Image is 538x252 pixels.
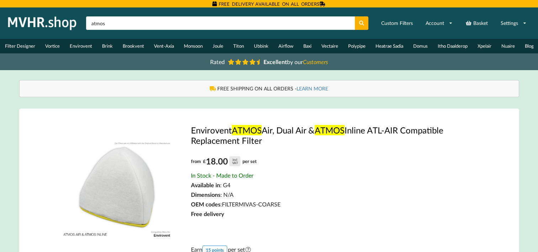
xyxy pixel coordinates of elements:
a: Vectaire [316,39,343,53]
a: Titon [228,39,249,53]
a: LEARN MORE [297,85,328,91]
a: Settings [496,17,531,30]
a: Heatrae Sadia [371,39,408,53]
div: : [191,201,486,208]
span: from [191,158,201,164]
a: Vent-Axia [149,39,179,53]
a: EnviroventATMOSAir, Dual Air &ATMOSInline ATL-AIR Compatible Replacement Filter [191,125,486,146]
div: In Stock - Made to Order [191,172,486,179]
a: Brookvent [118,39,149,53]
mark: ATMOS [232,125,262,135]
div: : G4 [191,182,486,188]
a: Monsoon [179,39,208,53]
a: Baxi [298,39,316,53]
div: Free delivery [191,210,486,217]
input: Search product name or part number... [86,16,355,30]
a: Rated Excellentby ourCustomers [205,56,333,68]
b: Excellent [263,58,287,65]
a: Envirovent [65,39,97,53]
a: Custom Filters [377,17,417,30]
a: Domus [408,39,433,53]
span: Rated [210,58,225,65]
a: Vortice [40,39,65,53]
a: Airflow [273,39,298,53]
img: mvhr.shop.png [5,14,80,32]
a: Account [421,17,457,30]
div: incl [233,158,237,161]
div: VAT [232,161,238,164]
a: Brink [97,39,118,53]
a: Joule [208,39,228,53]
span: FILTERMIVAS-COARSE [222,201,281,208]
div: : N/A [191,191,486,198]
span: OEM codes [191,201,220,208]
i: Customers [303,58,328,65]
div: FREE SHIPPING ON ALL ORDERS - [27,85,512,92]
a: Polypipe [343,39,371,53]
span: by our [263,58,328,65]
span: £ [203,156,206,167]
a: Basket [461,17,492,30]
a: Xpelair [473,39,496,53]
span: Dimensions [191,191,220,198]
a: Ubbink [249,39,273,53]
div: 18.00 [203,156,240,167]
mark: ATMOS [315,125,345,135]
a: Itho Daalderop [433,39,473,53]
span: Available in [191,182,220,188]
a: Nuaire [496,39,520,53]
span: per set [243,158,257,164]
